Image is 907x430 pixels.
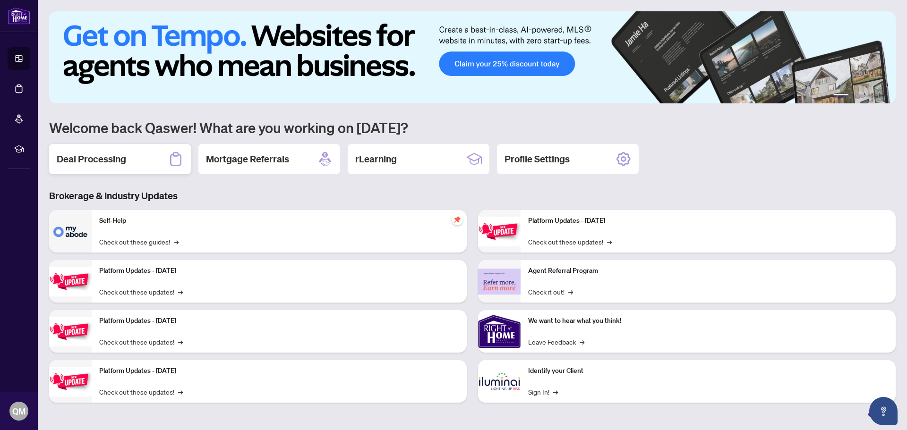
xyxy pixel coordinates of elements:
[553,387,558,397] span: →
[528,316,888,326] p: We want to hear what you think!
[528,236,612,247] a: Check out these updates!→
[833,94,848,98] button: 1
[528,387,558,397] a: Sign In!→
[99,316,459,326] p: Platform Updates - [DATE]
[478,360,521,403] img: Identify your Client
[49,189,896,202] h3: Brokerage & Industry Updates
[580,337,584,347] span: →
[49,118,896,136] h1: Welcome back Qaswer! What are you working on [DATE]?
[505,152,570,166] h2: Profile Settings
[49,11,896,103] img: Slide 0
[99,216,459,226] p: Self-Help
[860,94,864,98] button: 3
[528,287,573,297] a: Check it out!→
[99,387,183,397] a: Check out these updates!→
[178,287,183,297] span: →
[852,94,856,98] button: 2
[478,310,521,353] img: We want to hear what you think!
[49,317,92,346] img: Platform Updates - July 21, 2025
[12,405,26,418] span: QM
[528,216,888,226] p: Platform Updates - [DATE]
[355,152,397,166] h2: rLearning
[99,236,179,247] a: Check out these guides!→
[57,152,126,166] h2: Deal Processing
[49,210,92,253] img: Self-Help
[478,269,521,295] img: Agent Referral Program
[867,94,871,98] button: 4
[568,287,573,297] span: →
[528,366,888,376] p: Identify your Client
[99,266,459,276] p: Platform Updates - [DATE]
[49,367,92,396] img: Platform Updates - July 8, 2025
[99,287,183,297] a: Check out these updates!→
[607,236,612,247] span: →
[178,387,183,397] span: →
[99,337,183,347] a: Check out these updates!→
[478,217,521,246] img: Platform Updates - June 23, 2025
[875,94,879,98] button: 5
[528,266,888,276] p: Agent Referral Program
[452,214,463,225] span: pushpin
[869,397,898,425] button: Open asap
[8,7,30,25] img: logo
[206,152,289,166] h2: Mortgage Referrals
[49,267,92,296] img: Platform Updates - September 16, 2025
[882,94,886,98] button: 6
[178,337,183,347] span: →
[99,366,459,376] p: Platform Updates - [DATE]
[174,236,179,247] span: →
[528,337,584,347] a: Leave Feedback→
